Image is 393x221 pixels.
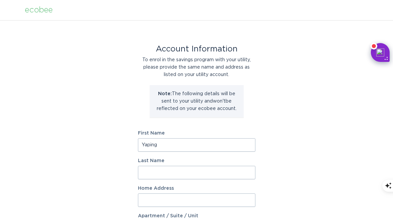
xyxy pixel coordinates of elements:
label: Home Address [138,186,255,191]
div: To enrol in the savings program with your utility, please provide the same name and address as li... [138,56,255,78]
label: Last Name [138,158,255,163]
label: First Name [138,131,255,136]
div: ecobee [25,6,53,14]
div: Account Information [138,45,255,53]
label: Apartment / Suite / Unit [138,214,255,218]
p: The following details will be sent to your utility and won't be reflected on your ecobee account. [155,90,239,112]
strong: Note: [158,91,172,96]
